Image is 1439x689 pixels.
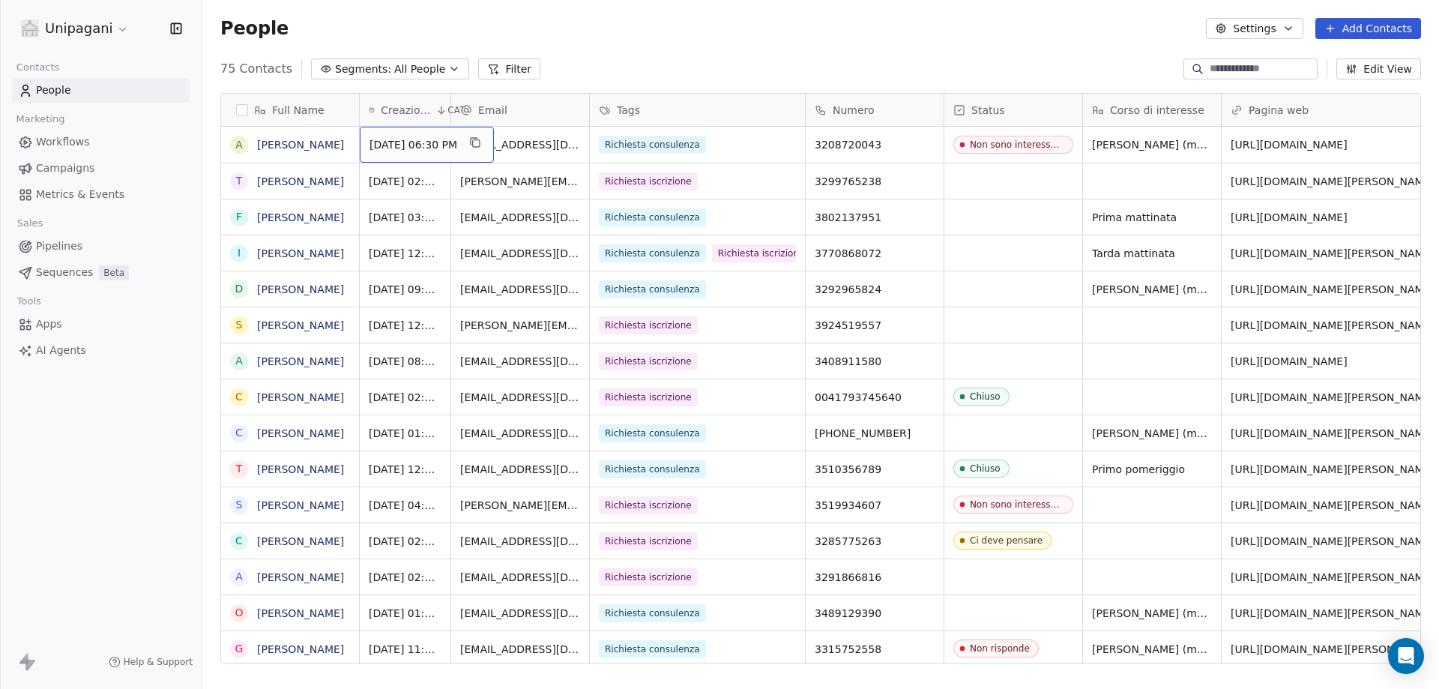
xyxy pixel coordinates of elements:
[970,139,1064,150] div: Non sono interessato
[1092,606,1212,621] span: [PERSON_NAME] (massimo 18:30)
[460,570,580,585] span: [EMAIL_ADDRESS][DOMAIN_NAME]
[1231,139,1348,151] a: [URL][DOMAIN_NAME]
[1206,18,1303,39] button: Settings
[18,16,132,41] button: Unipagani
[360,94,450,126] div: Creazione contattoCAT
[394,61,445,77] span: All People
[36,160,94,176] span: Campaigns
[1231,643,1435,655] a: [URL][DOMAIN_NAME][PERSON_NAME]
[257,355,344,367] a: [PERSON_NAME]
[1231,247,1435,259] a: [URL][DOMAIN_NAME][PERSON_NAME]
[460,498,580,513] span: [PERSON_NAME][EMAIL_ADDRESS][DOMAIN_NAME]
[1092,642,1212,657] span: [PERSON_NAME] (massimo 18:30)
[257,463,344,475] a: [PERSON_NAME]
[335,61,391,77] span: Segments:
[36,134,90,150] span: Workflows
[369,462,441,477] span: [DATE] 12:28 PM
[451,94,589,126] div: Email
[460,282,580,297] span: [EMAIL_ADDRESS][DOMAIN_NAME]
[257,247,344,259] a: [PERSON_NAME]
[124,656,193,668] span: Help & Support
[599,244,706,262] span: Richiesta consulenza
[617,103,640,118] span: Tags
[10,108,71,130] span: Marketing
[36,187,124,202] span: Metrics & Events
[1231,571,1435,583] a: [URL][DOMAIN_NAME][PERSON_NAME]
[1092,210,1212,225] span: Prima mattinata
[257,535,344,547] a: [PERSON_NAME]
[478,58,540,79] button: Filter
[36,316,62,332] span: Apps
[36,265,93,280] span: Sequences
[257,643,344,655] a: [PERSON_NAME]
[599,532,698,550] span: Richiesta iscrizione
[815,462,935,477] span: 3510356789
[235,641,244,657] div: G
[369,642,441,657] span: [DATE] 11:31 PM
[236,173,243,189] div: T
[460,606,580,621] span: [EMAIL_ADDRESS][DOMAIN_NAME]
[599,352,698,370] span: Richiesta iscrizione
[369,390,441,405] span: [DATE] 02:24 PM
[10,56,66,79] span: Contacts
[1231,427,1435,439] a: [URL][DOMAIN_NAME][PERSON_NAME]
[1110,103,1204,118] span: Corso di interesse
[369,498,441,513] span: [DATE] 04:32 PM
[257,319,344,331] a: [PERSON_NAME]
[99,265,129,280] span: Beta
[1231,535,1435,547] a: [URL][DOMAIN_NAME][PERSON_NAME]
[460,174,580,189] span: [PERSON_NAME][EMAIL_ADDRESS][DOMAIN_NAME]
[478,103,507,118] span: Email
[369,606,441,621] span: [DATE] 01:42 PM
[12,338,190,363] a: AI Agents
[1231,391,1435,403] a: [URL][DOMAIN_NAME][PERSON_NAME]
[1231,319,1435,331] a: [URL][DOMAIN_NAME][PERSON_NAME]
[815,606,935,621] span: 3489129390
[815,210,935,225] span: 3802137951
[599,460,706,478] span: Richiesta consulenza
[460,246,580,261] span: [EMAIL_ADDRESS][DOMAIN_NAME]
[369,534,441,549] span: [DATE] 02:35 PM
[1231,211,1348,223] a: [URL][DOMAIN_NAME]
[369,137,457,152] span: [DATE] 06:30 PM
[235,533,243,549] div: C
[257,283,344,295] a: [PERSON_NAME]
[815,534,935,549] span: 3285775263
[944,94,1082,126] div: Status
[369,318,441,333] span: [DATE] 12:34 AM
[257,571,344,583] a: [PERSON_NAME]
[1231,607,1435,619] a: [URL][DOMAIN_NAME][PERSON_NAME]
[460,534,580,549] span: [EMAIL_ADDRESS][DOMAIN_NAME]
[815,137,935,152] span: 3208720043
[833,103,875,118] span: Numero
[21,19,39,37] img: logo%20unipagani.png
[1231,499,1435,511] a: [URL][DOMAIN_NAME][PERSON_NAME]
[235,569,243,585] div: A
[815,282,935,297] span: 3292965824
[369,426,441,441] span: [DATE] 01:14 PM
[235,389,243,405] div: C
[815,426,935,441] span: [PHONE_NUMBER]
[599,136,706,154] span: Richiesta consulenza
[257,499,344,511] a: [PERSON_NAME]
[272,103,325,118] span: Full Name
[220,17,289,40] span: People
[1092,246,1212,261] span: Tarda mattinata
[1388,638,1424,674] div: Open Intercom Messenger
[815,318,935,333] span: 3924519557
[236,461,243,477] div: T
[10,212,49,235] span: Sales
[815,174,935,189] span: 3299765238
[369,282,441,297] span: [DATE] 09:41 AM
[971,103,1005,118] span: Status
[970,535,1043,546] div: Ci deve pensare
[806,94,944,126] div: Numero
[1092,137,1212,152] span: [PERSON_NAME] (massimo 18:30)
[815,498,935,513] span: 3519934607
[10,290,47,313] span: Tools
[1231,283,1435,295] a: [URL][DOMAIN_NAME][PERSON_NAME]
[257,607,344,619] a: [PERSON_NAME]
[12,130,190,154] a: Workflows
[599,604,706,622] span: Richiesta consulenza
[109,656,193,668] a: Help & Support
